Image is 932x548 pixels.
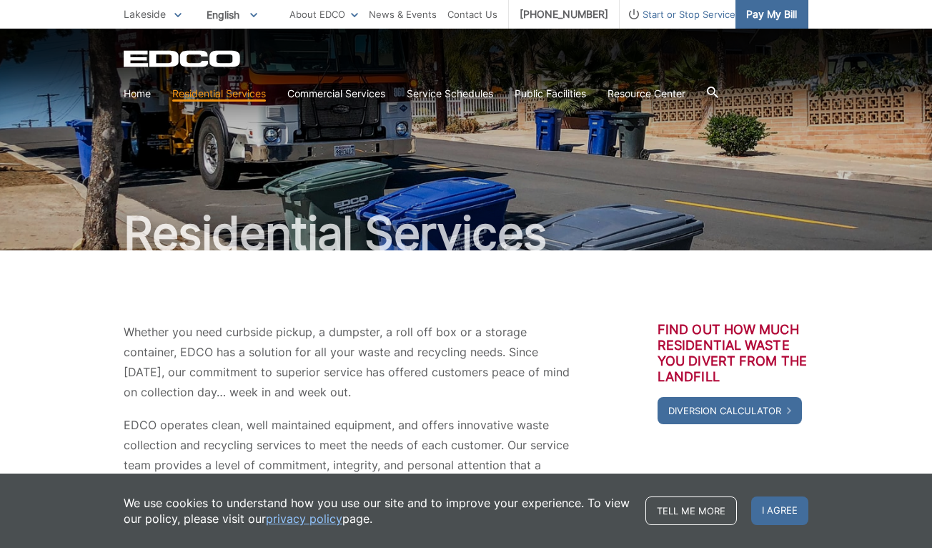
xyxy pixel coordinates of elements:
a: Tell me more [645,496,737,525]
a: EDCD logo. Return to the homepage. [124,50,242,67]
span: I agree [751,496,808,525]
a: privacy policy [266,511,342,527]
a: Resource Center [608,86,685,102]
span: English [196,3,268,26]
a: Diversion Calculator [658,397,802,424]
span: Pay My Bill [746,6,797,22]
a: Home [124,86,151,102]
p: We use cookies to understand how you use our site and to improve your experience. To view our pol... [124,495,631,527]
a: Public Facilities [515,86,586,102]
a: About EDCO [289,6,358,22]
h1: Residential Services [124,210,808,256]
p: EDCO operates clean, well maintained equipment, and offers innovative waste collection and recycl... [124,415,571,495]
a: Service Schedules [407,86,493,102]
p: Whether you need curbside pickup, a dumpster, a roll off box or a storage container, EDCO has a s... [124,322,571,402]
a: Contact Us [447,6,497,22]
a: News & Events [369,6,437,22]
span: Lakeside [124,8,166,20]
h3: Find out how much residential waste you divert from the landfill [658,322,808,385]
a: Residential Services [172,86,266,102]
a: Commercial Services [287,86,385,102]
